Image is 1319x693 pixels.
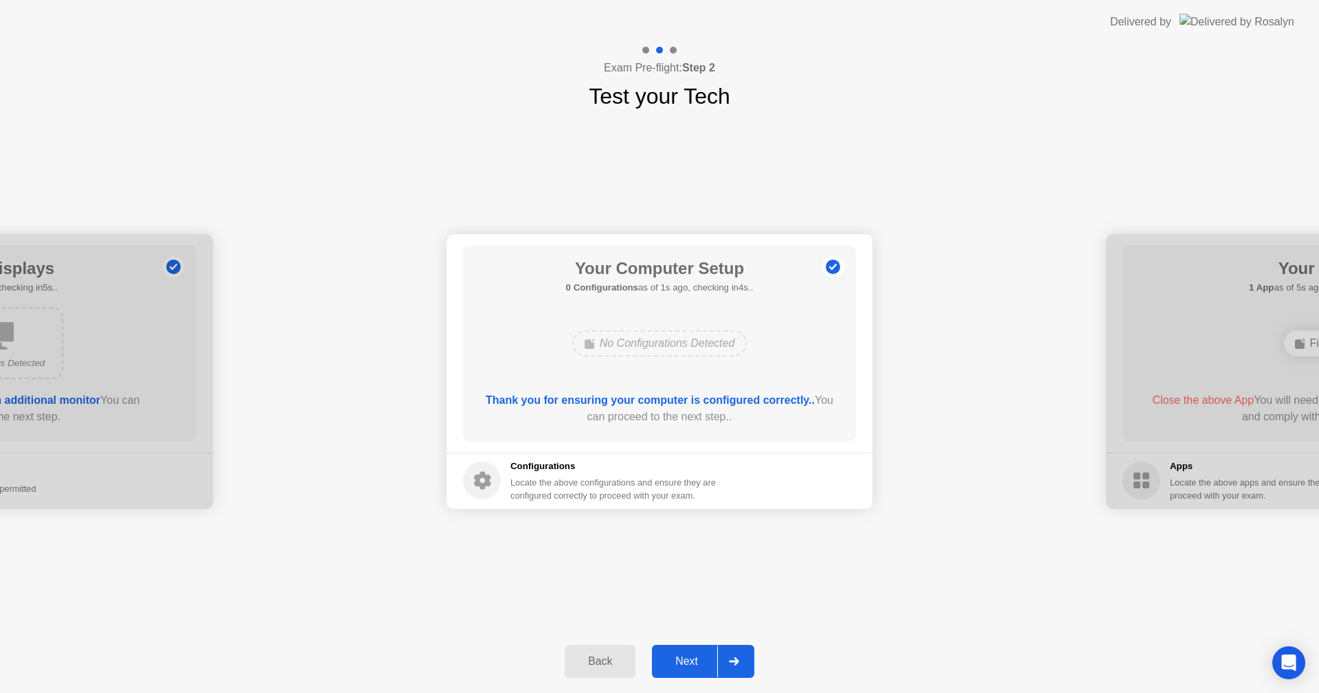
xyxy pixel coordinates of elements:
h4: Exam Pre-flight: [604,60,715,76]
div: You can proceed to the next step.. [483,392,837,425]
h5: Configurations [510,459,719,473]
b: Thank you for ensuring your computer is configured correctly.. [486,394,815,406]
div: No Configurations Detected [572,330,747,356]
b: Step 2 [682,62,715,73]
button: Back [565,645,635,678]
h5: as of 1s ago, checking in4s.. [566,281,754,295]
div: Next [656,655,717,668]
b: 0 Configurations [566,282,638,293]
div: Open Intercom Messenger [1272,646,1305,679]
div: Delivered by [1110,14,1171,30]
img: Delivered by Rosalyn [1180,14,1294,30]
h1: Test your Tech [589,80,730,113]
div: Locate the above configurations and ensure they are configured correctly to proceed with your exam. [510,476,719,502]
h1: Your Computer Setup [566,256,754,281]
button: Next [652,645,754,678]
div: Back [569,655,631,668]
